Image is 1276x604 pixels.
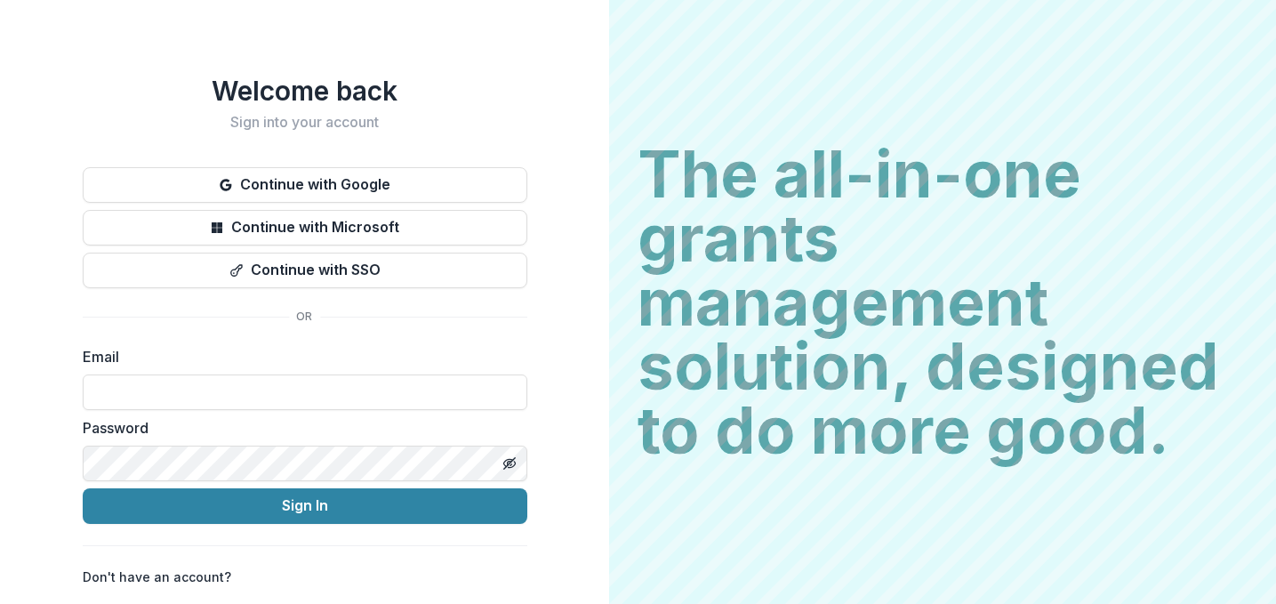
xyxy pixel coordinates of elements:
p: Don't have an account? [83,568,231,586]
label: Password [83,417,517,439]
button: Continue with Microsoft [83,210,527,246]
button: Toggle password visibility [495,449,524,478]
h2: Sign into your account [83,114,527,131]
button: Continue with SSO [83,253,527,288]
button: Sign In [83,488,527,524]
h1: Welcome back [83,75,527,107]
button: Continue with Google [83,167,527,203]
label: Email [83,346,517,367]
